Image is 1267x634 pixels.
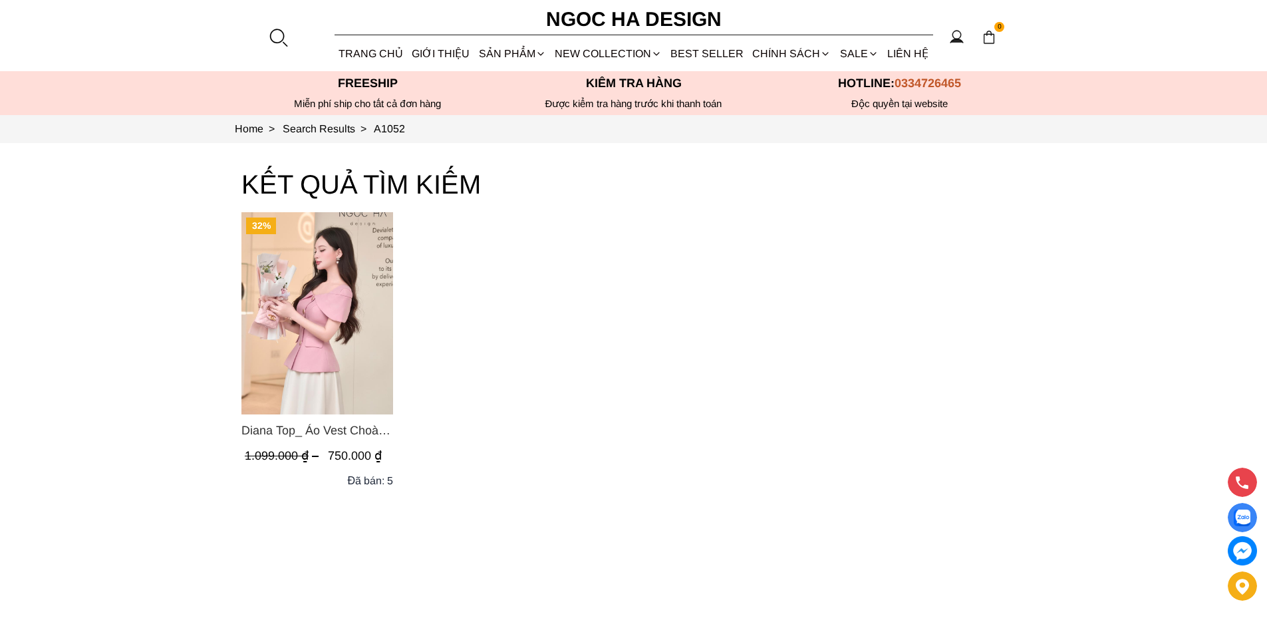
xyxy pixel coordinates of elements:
[408,36,474,71] a: GIỚI THIỆU
[883,36,932,71] a: LIÊN HỆ
[241,212,393,414] a: Product image - Diana Top_ Áo Vest Choàng Vai Đính Cúc Màu Hồng A1052
[534,3,734,35] a: Ngoc Ha Design
[263,123,280,134] span: >
[982,30,996,45] img: img-CART-ICON-ksit0nf1
[235,123,283,134] a: Link to Home
[241,212,393,414] img: Diana Top_ Áo Vest Choàng Vai Đính Cúc Màu Hồng A1052
[586,77,682,90] font: Kiểm tra hàng
[283,123,374,134] a: Link to Search Results
[1228,536,1257,565] a: messenger
[374,123,405,134] a: Link to A1052
[767,77,1033,90] p: Hotline:
[328,449,382,462] span: 750.000 ₫
[550,36,666,71] a: NEW COLLECTION
[501,98,767,110] p: Được kiểm tra hàng trước khi thanh toán
[235,77,501,90] p: Freeship
[235,98,501,110] div: Miễn phí ship cho tất cả đơn hàng
[767,98,1033,110] h6: Độc quyền tại website
[835,36,883,71] a: SALE
[748,36,835,71] div: Chính sách
[335,36,408,71] a: TRANG CHỦ
[241,421,393,440] a: Link to Diana Top_ Áo Vest Choàng Vai Đính Cúc Màu Hồng A1052
[895,77,961,90] span: 0334726465
[1228,503,1257,532] a: Display image
[994,22,1005,33] span: 0
[241,163,1026,206] h3: KẾT QUẢ TÌM KIẾM
[347,472,393,489] div: Đã bán: 5
[355,123,372,134] span: >
[474,36,550,71] div: SẢN PHẨM
[1234,510,1250,526] img: Display image
[666,36,748,71] a: BEST SELLER
[245,449,322,462] span: 1.099.000 ₫
[241,421,393,440] span: Diana Top_ Áo Vest Choàng Vai Đính Cúc Màu Hồng A1052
